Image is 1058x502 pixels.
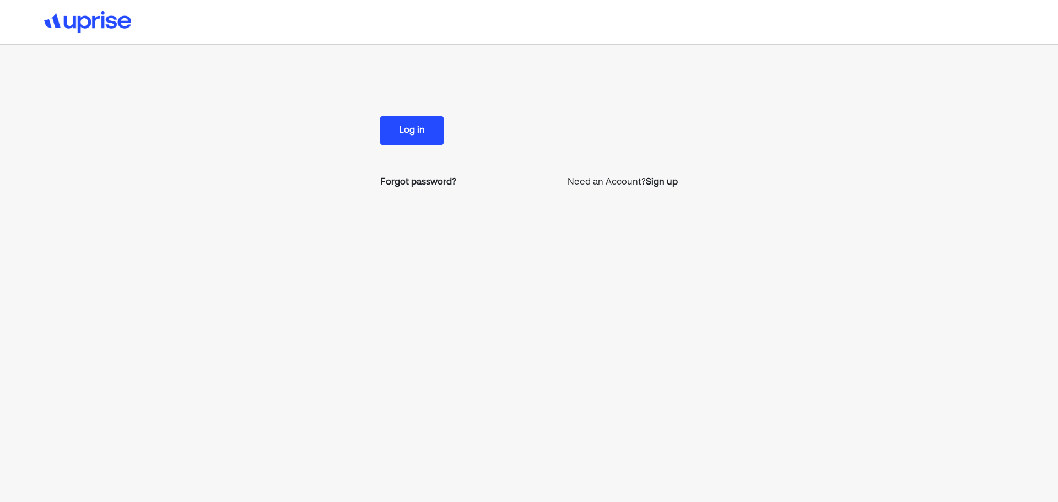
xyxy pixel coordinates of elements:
a: Forgot password? [380,176,456,189]
a: Sign up [646,176,678,189]
p: Need an Account? [568,176,678,189]
button: Log in [380,116,444,145]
